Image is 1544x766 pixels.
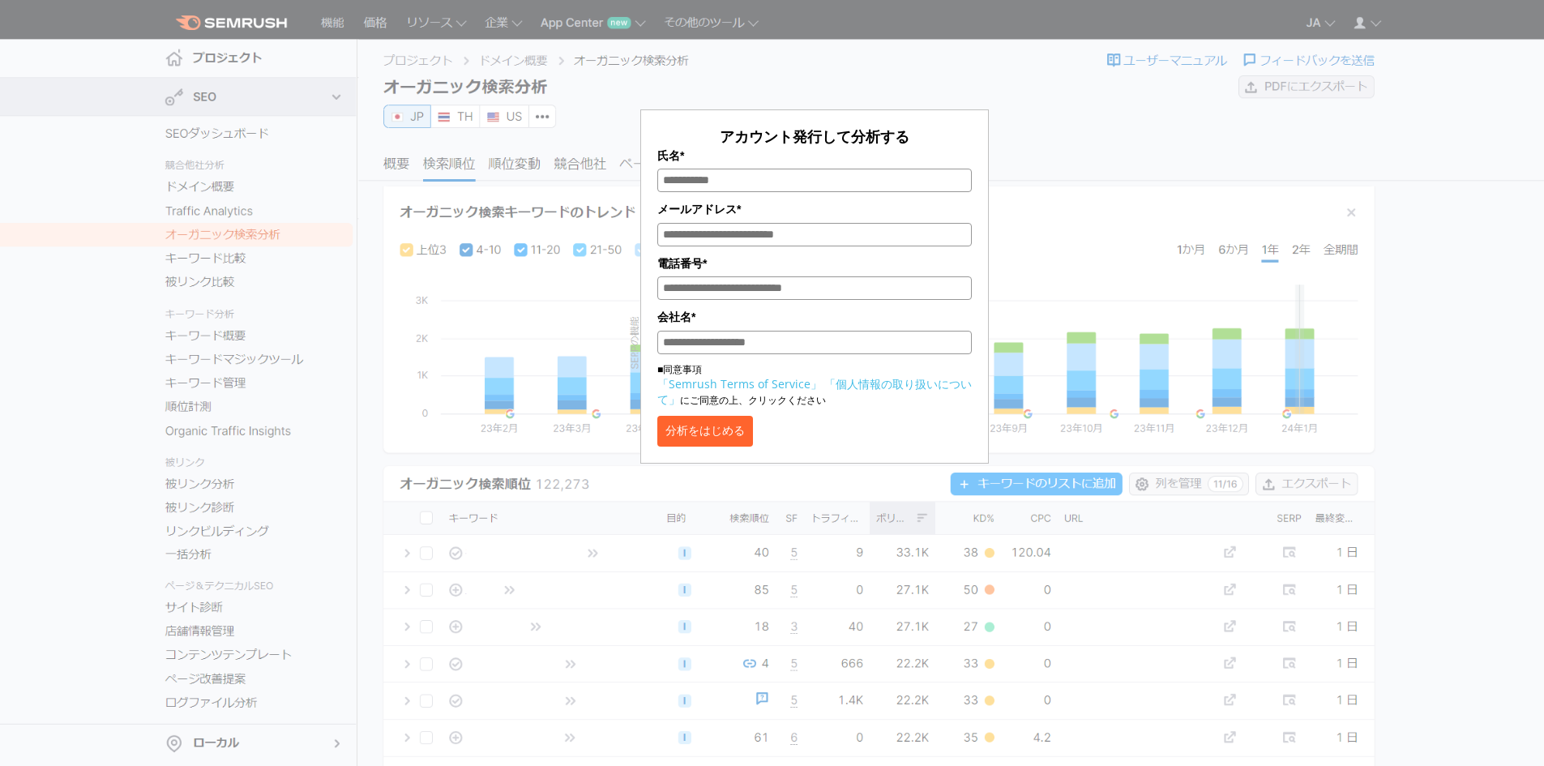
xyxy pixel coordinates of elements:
a: 「個人情報の取り扱いについて」 [657,376,972,407]
label: 電話番号* [657,255,972,272]
p: ■同意事項 にご同意の上、クリックください [657,362,972,408]
span: アカウント発行して分析する [720,126,909,146]
button: 分析をはじめる [657,416,753,447]
a: 「Semrush Terms of Service」 [657,376,822,392]
label: メールアドレス* [657,200,972,218]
